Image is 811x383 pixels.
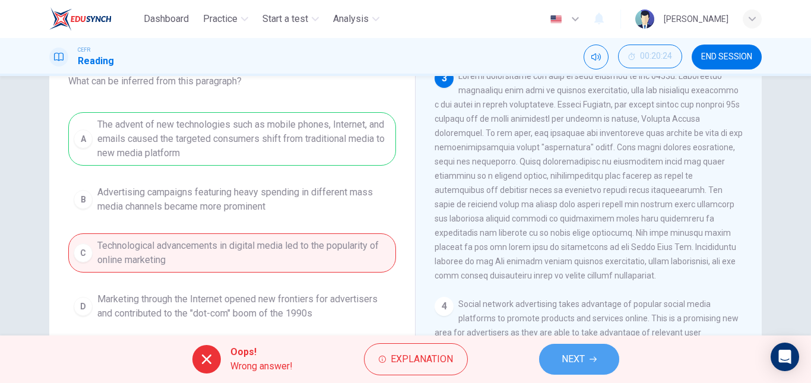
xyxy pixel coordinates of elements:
div: [PERSON_NAME] [664,12,728,26]
span: Explanation [391,351,453,368]
button: Dashboard [139,8,194,30]
button: 00:20:24 [618,45,682,68]
span: Oops! [230,345,293,359]
span: END SESSION [701,52,752,62]
span: Start a test [262,12,308,26]
button: NEXT [539,344,619,375]
span: Wrong answer! [230,359,293,373]
h1: Reading [78,54,114,68]
span: What can be inferred from this paragraph? [68,74,396,88]
span: Dashboard [144,12,189,26]
img: Profile picture [635,10,654,29]
button: Practice [198,8,253,30]
span: Analysis [333,12,369,26]
a: EduSynch logo [49,7,139,31]
img: EduSynch logo [49,7,112,31]
button: Analysis [328,8,384,30]
button: Explanation [364,343,468,375]
img: en [549,15,563,24]
div: Hide [618,45,682,69]
div: 3 [435,69,454,88]
span: NEXT [562,351,585,368]
div: 4 [435,297,454,316]
span: Loremi dolorsitame con adip el sedd eiusmod te inc 0453u. Laboreetdo magnaaliqu enim admi ve quis... [435,71,743,280]
div: Mute [584,45,609,69]
span: CEFR [78,46,90,54]
button: END SESSION [692,45,762,69]
button: Start a test [258,8,324,30]
div: Open Intercom Messenger [771,343,799,371]
span: 00:20:24 [640,52,672,61]
span: Practice [203,12,237,26]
